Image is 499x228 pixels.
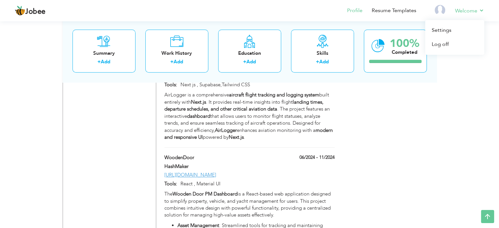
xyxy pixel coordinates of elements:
[151,50,203,57] div: Work History
[101,59,110,65] a: Add
[390,49,419,56] div: Completed
[425,23,484,37] a: Settings
[319,59,329,65] a: Add
[296,50,349,57] div: Skills
[15,6,25,16] img: jobee.io
[455,7,484,15] a: Welcome
[246,59,256,65] a: Add
[229,92,319,98] strong: aircraft flight tracking and logging system
[316,59,319,66] label: +
[164,180,177,187] label: Tools:
[372,7,416,14] a: Resume Templates
[243,59,246,66] label: +
[191,99,206,105] strong: Next.js
[164,191,334,219] p: The is a React-based web application designed to simplify property, vehicle, and yacht management...
[425,37,484,52] a: Log off
[229,134,244,140] strong: Next.js
[300,154,335,161] label: 06/2024 - 11/2024
[187,113,210,119] strong: dashboard
[173,191,238,197] strong: Wooden Door PM Dashboard
[164,172,216,178] a: [URL][DOMAIN_NAME]
[97,59,101,66] label: +
[174,59,183,65] a: Add
[177,81,334,88] p: Next js , Supabase,Tailwind CSS
[435,5,445,15] img: Profile Img
[164,92,334,141] div: AirLogger is a comprehensive built entirely with . It provides real-time insights into flight . T...
[164,127,333,140] strong: modern and responsive UI
[170,59,174,66] label: +
[164,163,275,170] label: HashMaker
[177,180,334,187] p: React , Material UI
[164,81,177,88] label: Tools:
[215,127,237,134] strong: AirLogger
[390,38,419,49] div: 100%
[164,99,323,112] strong: landing times, departure schedules, and other critical aviation data
[15,6,46,16] a: Jobee
[78,50,130,57] div: Summary
[347,7,363,14] a: Profile
[164,154,275,161] label: WoodenDoor
[25,8,46,15] span: Jobee
[223,50,276,57] div: Education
